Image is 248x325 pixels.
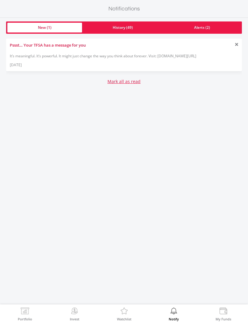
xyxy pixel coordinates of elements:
[7,23,82,32] a: New (1)
[18,317,32,321] label: Portfolio
[216,317,231,321] label: My Funds
[20,308,30,316] img: View Portfolio
[82,23,163,32] a: History (49)
[107,78,141,85] a: Mark all as read
[163,23,241,32] a: Alerts (2)
[18,308,32,321] a: Portfolio
[117,317,131,321] label: Watchlist
[169,317,179,321] label: Notify
[10,62,238,67] div: [DATE]
[108,5,140,13] label: Notifications
[70,308,79,321] a: Invest
[169,308,179,321] a: Notify
[216,308,231,321] a: My Funds
[117,308,131,321] a: Watchlist
[10,42,235,47] label: Pssst… Your TFSA has a message for you
[70,308,79,316] img: Invest Now
[219,308,228,316] img: View Funds
[10,53,238,59] div: It’s meaningful. It’s powerful. It might just change the way you think about forever. Visit: [DOM...
[70,317,79,321] label: Invest
[119,308,129,316] img: Watchlist
[169,308,178,316] img: View Notifications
